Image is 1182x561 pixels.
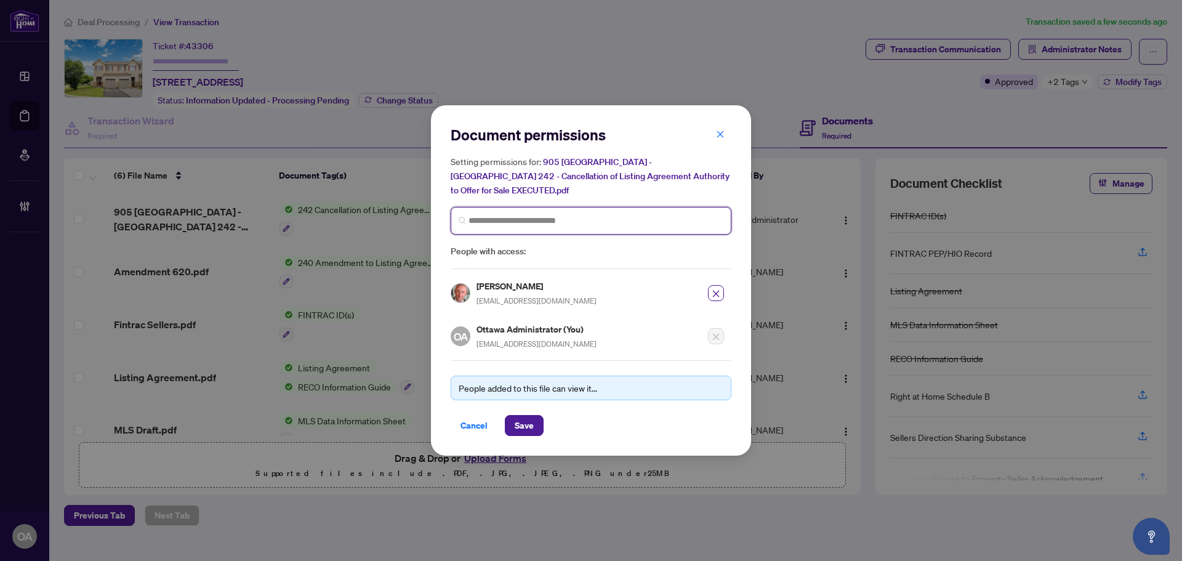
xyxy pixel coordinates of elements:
span: People with access: [451,244,731,259]
span: Save [515,416,534,435]
span: [EMAIL_ADDRESS][DOMAIN_NAME] [476,296,597,305]
h2: Document permissions [451,125,731,145]
h5: Setting permissions for: [451,155,731,197]
span: OA [453,328,468,345]
span: 905 [GEOGRAPHIC_DATA] - [GEOGRAPHIC_DATA] 242 - Cancellation of Listing Agreement Authority to Of... [451,156,730,196]
div: People added to this file can view it... [459,381,723,395]
button: Save [505,415,544,436]
img: Profile Icon [451,284,470,302]
span: Cancel [460,416,488,435]
h5: [PERSON_NAME] [476,279,597,293]
button: Open asap [1133,518,1170,555]
span: [EMAIL_ADDRESS][DOMAIN_NAME] [476,339,597,349]
span: close [712,289,720,298]
span: close [716,130,725,139]
h5: Ottawa Administrator (You) [476,322,597,336]
img: search_icon [459,217,466,224]
button: Cancel [451,415,497,436]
